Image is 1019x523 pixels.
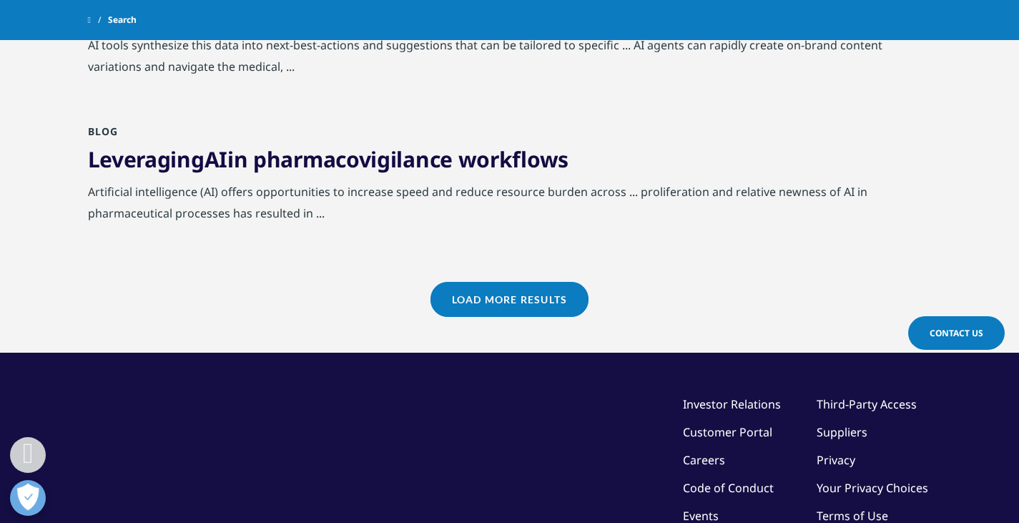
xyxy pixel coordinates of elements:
span: Search [108,7,137,33]
a: LeveragingAIin pharmacovigilance workflows [88,145,568,174]
a: Your Privacy Choices [817,480,932,496]
a: Careers [683,452,725,468]
span: Blog [88,124,119,138]
button: 打开偏好 [10,480,46,516]
a: Code of Conduct [683,480,774,496]
a: Suppliers [817,424,867,440]
span: Contact Us [930,327,983,339]
div: AI tools synthesize this data into next-best-actions and suggestions that can be tailored to spec... [88,34,932,84]
a: Investor Relations [683,396,781,412]
a: Customer Portal [683,424,772,440]
span: AI [205,145,227,174]
div: Artificial intelligence (AI) offers opportunities to increase speed and reduce resource burden ac... [88,181,932,231]
a: Contact Us [908,316,1005,350]
a: Third-Party Access [817,396,917,412]
a: Load More Results [430,282,589,317]
a: Privacy [817,452,855,468]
